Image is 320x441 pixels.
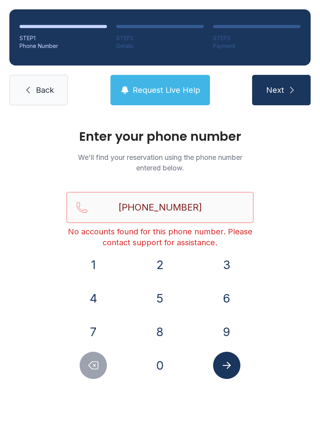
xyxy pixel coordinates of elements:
div: STEP 1 [20,34,107,42]
button: 0 [146,352,174,379]
span: Request Live Help [133,85,200,96]
span: Back [36,85,54,96]
button: Submit lookup form [213,352,240,379]
button: 9 [213,318,240,345]
div: No accounts found for this phone number. Please contact support for assistance. [66,226,254,248]
div: Phone Number [20,42,107,50]
div: STEP 3 [213,34,300,42]
h1: Enter your phone number [66,130,254,143]
button: 8 [146,318,174,345]
button: 7 [80,318,107,345]
button: 1 [80,251,107,278]
button: Delete number [80,352,107,379]
button: 3 [213,251,240,278]
button: 6 [213,285,240,312]
div: Details [116,42,204,50]
div: STEP 2 [116,34,204,42]
button: 5 [146,285,174,312]
button: 2 [146,251,174,278]
div: Payment [213,42,300,50]
button: 4 [80,285,107,312]
p: We'll find your reservation using the phone number entered below. [66,152,254,173]
input: Reservation phone number [66,192,254,223]
span: Next [266,85,284,96]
